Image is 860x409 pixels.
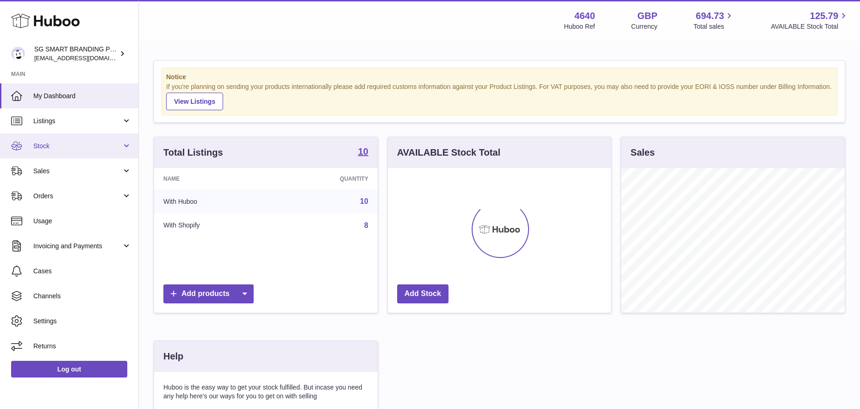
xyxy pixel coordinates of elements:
span: 694.73 [696,10,724,22]
div: Currency [631,22,658,31]
span: My Dashboard [33,92,131,101]
a: 10 [358,147,368,158]
span: Sales [33,167,122,176]
span: 125.79 [810,10,838,22]
h3: Help [163,350,183,363]
td: With Shopify [154,214,274,238]
a: Add products [163,284,254,303]
div: SG SMART BRANDING PTE. LTD. [34,45,118,63]
span: Settings [33,317,131,326]
a: Log out [11,361,127,378]
th: Name [154,168,274,189]
a: View Listings [166,93,223,110]
a: 8 [364,221,368,229]
span: Listings [33,117,122,126]
div: Huboo Ref [564,22,595,31]
td: With Huboo [154,189,274,214]
span: Orders [33,192,122,201]
p: Huboo is the easy way to get your stock fulfilled. But incase you need any help here's our ways f... [163,383,368,401]
span: Channels [33,292,131,301]
img: uktopsmileshipping@gmail.com [11,47,25,61]
span: Returns [33,342,131,351]
strong: 10 [358,147,368,156]
strong: 4640 [574,10,595,22]
a: 694.73 Total sales [693,10,735,31]
span: Total sales [693,22,735,31]
h3: AVAILABLE Stock Total [397,146,500,159]
span: Usage [33,217,131,226]
span: Cases [33,267,131,276]
strong: GBP [637,10,657,22]
h3: Total Listings [163,146,223,159]
span: Stock [33,142,122,151]
div: If you're planning on sending your products internationally please add required customs informati... [166,82,833,110]
strong: Notice [166,73,833,82]
span: AVAILABLE Stock Total [771,22,849,31]
a: 10 [360,197,368,205]
th: Quantity [274,168,377,189]
a: Add Stock [397,284,449,303]
h3: Sales [630,146,654,159]
span: Invoicing and Payments [33,242,122,251]
span: [EMAIL_ADDRESS][DOMAIN_NAME] [34,54,136,62]
a: 125.79 AVAILABLE Stock Total [771,10,849,31]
